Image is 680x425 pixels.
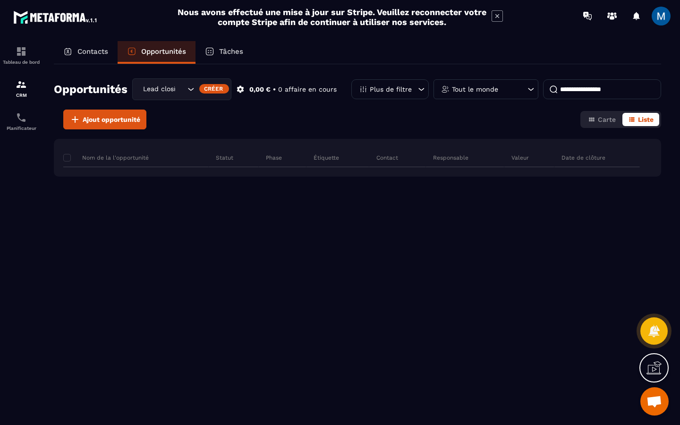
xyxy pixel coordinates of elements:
[376,154,398,161] p: Contact
[54,41,118,64] a: Contacts
[177,7,487,27] h2: Nous avons effectué une mise à jour sur Stripe. Veuillez reconnecter votre compte Stripe afin de ...
[622,113,659,126] button: Liste
[2,59,40,65] p: Tableau de bord
[314,154,339,161] p: Étiquette
[216,154,233,161] p: Statut
[582,113,621,126] button: Carte
[16,112,27,123] img: scheduler
[83,115,140,124] span: Ajout opportunité
[511,154,529,161] p: Valeur
[219,47,243,56] p: Tâches
[433,154,468,161] p: Responsable
[141,84,176,94] span: Lead closing
[266,154,282,161] p: Phase
[273,85,276,94] p: •
[249,85,271,94] p: 0,00 €
[195,41,253,64] a: Tâches
[640,387,669,416] a: Ouvrir le chat
[132,78,231,100] div: Search for option
[63,110,146,129] button: Ajout opportunité
[13,8,98,25] img: logo
[561,154,605,161] p: Date de clôture
[370,86,412,93] p: Plus de filtre
[118,41,195,64] a: Opportunités
[452,86,498,93] p: Tout le monde
[199,84,229,93] div: Créer
[63,154,149,161] p: Nom de la l'opportunité
[638,116,654,123] span: Liste
[2,105,40,138] a: schedulerschedulerPlanificateur
[77,47,108,56] p: Contacts
[54,80,127,99] h2: Opportunités
[16,79,27,90] img: formation
[2,39,40,72] a: formationformationTableau de bord
[278,85,337,94] p: 0 affaire en cours
[2,93,40,98] p: CRM
[2,72,40,105] a: formationformationCRM
[141,47,186,56] p: Opportunités
[16,46,27,57] img: formation
[598,116,616,123] span: Carte
[176,84,185,94] input: Search for option
[2,126,40,131] p: Planificateur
